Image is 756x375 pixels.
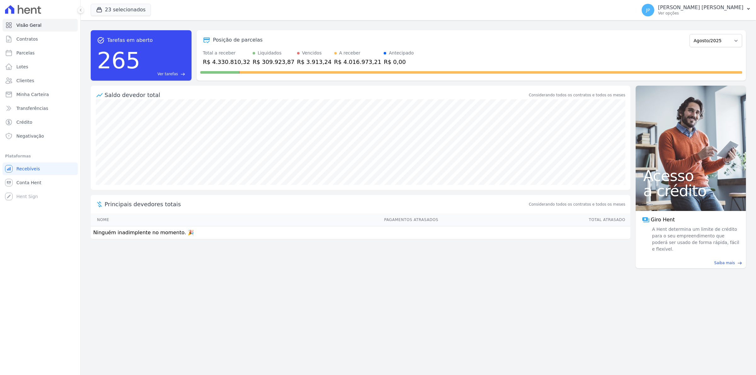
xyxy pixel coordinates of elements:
[302,50,322,56] div: Vencidos
[157,71,178,77] span: Ver tarefas
[3,130,78,142] a: Negativação
[3,162,78,175] a: Recebíveis
[334,58,381,66] div: R$ 4.016.973,21
[658,4,743,11] p: [PERSON_NAME] [PERSON_NAME]
[651,226,740,253] span: A Hent determina um limite de crédito para o seu empreendimento que poderá ser usado de forma ráp...
[91,4,151,16] button: 23 selecionados
[389,50,414,56] div: Antecipado
[297,58,332,66] div: R$ 3.913,24
[3,74,78,87] a: Clientes
[737,261,742,265] span: east
[16,91,49,98] span: Minha Carteira
[187,213,438,226] th: Pagamentos Atrasados
[97,44,140,77] div: 265
[3,102,78,115] a: Transferências
[3,88,78,101] a: Minha Carteira
[16,105,48,111] span: Transferências
[529,202,625,207] span: Considerando todos os contratos e todos os meses
[658,11,743,16] p: Ver opções
[439,213,630,226] th: Total Atrasado
[16,133,44,139] span: Negativação
[639,260,742,266] a: Saiba mais east
[203,50,250,56] div: Total a receber
[91,213,187,226] th: Nome
[16,166,40,172] span: Recebíveis
[16,119,32,125] span: Crédito
[3,176,78,189] a: Conta Hent
[16,77,34,84] span: Clientes
[203,58,250,66] div: R$ 4.330.810,32
[529,92,625,98] div: Considerando todos os contratos e todos os meses
[258,50,282,56] div: Liquidados
[714,260,735,266] span: Saiba mais
[253,58,295,66] div: R$ 309.923,87
[16,50,35,56] span: Parcelas
[5,152,75,160] div: Plataformas
[637,1,756,19] button: JP [PERSON_NAME] [PERSON_NAME] Ver opções
[105,91,528,99] div: Saldo devedor total
[646,8,650,12] span: JP
[339,50,361,56] div: A receber
[3,19,78,31] a: Visão Geral
[643,168,738,183] span: Acesso
[643,183,738,198] span: a crédito
[180,72,185,77] span: east
[16,36,38,42] span: Contratos
[97,37,105,44] span: task_alt
[3,116,78,128] a: Crédito
[16,22,42,28] span: Visão Geral
[91,226,630,239] td: Ninguém inadimplente no momento. 🎉
[16,64,28,70] span: Lotes
[3,47,78,59] a: Parcelas
[3,60,78,73] a: Lotes
[16,179,41,186] span: Conta Hent
[384,58,414,66] div: R$ 0,00
[651,216,675,224] span: Giro Hent
[143,71,185,77] a: Ver tarefas east
[3,33,78,45] a: Contratos
[213,36,263,44] div: Posição de parcelas
[105,200,528,208] span: Principais devedores totais
[107,37,153,44] span: Tarefas em aberto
